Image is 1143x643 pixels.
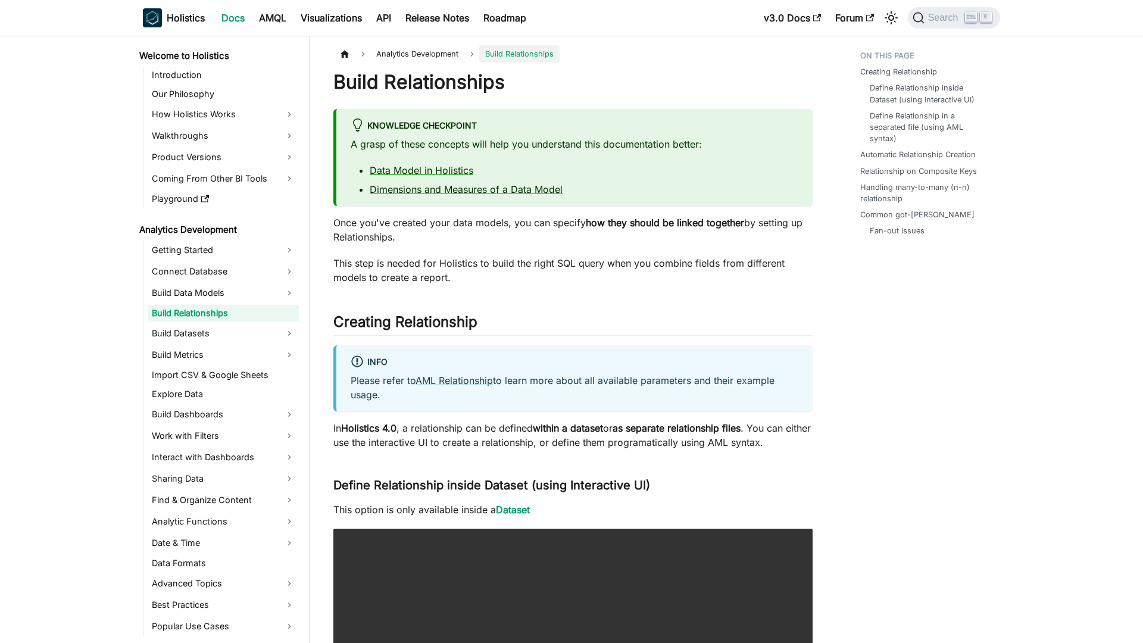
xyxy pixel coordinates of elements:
[148,491,299,510] a: Find & Organize Content
[860,209,975,220] a: Common got-[PERSON_NAME]
[148,148,299,167] a: Product Versions
[369,8,398,27] a: API
[148,305,299,321] a: Build Relationships
[148,512,299,531] a: Analytic Functions
[351,118,798,134] div: Knowledge Checkpoint
[148,86,299,102] a: Our Philosophy
[496,504,530,516] a: Dataset
[143,8,162,27] img: Holistics
[252,8,293,27] a: AMQL
[293,8,369,27] a: Visualizations
[351,137,798,151] p: A grasp of these concepts will help you understand this documentation better:
[479,45,560,63] span: Build Relationships
[148,426,299,445] a: Work with Filters
[131,36,310,643] nav: Docs sidebar
[398,8,476,27] a: Release Notes
[333,256,813,285] p: This step is needed for Holistics to build the right SQL query when you combine fields from diffe...
[148,405,299,424] a: Build Dashboards
[148,169,299,188] a: Coming From Other BI Tools
[143,8,205,27] a: HolisticsHolistics
[214,8,252,27] a: Docs
[870,225,925,236] a: Fan-out issues
[333,421,813,450] p: In , a relationship can be defined or . You can either use the interactive UI to create a relatio...
[351,373,798,402] p: Please refer to to learn more about all available parameters and their example usage.
[148,533,299,553] a: Date & Time
[148,386,299,402] a: Explore Data
[167,11,205,25] b: Holistics
[148,241,299,260] a: Getting Started
[860,182,993,204] a: Handling many-to-many (n-n) relationship
[148,595,299,614] a: Best Practices
[925,13,966,23] span: Search
[370,164,473,176] a: Data Model in Holistics
[333,216,813,244] p: Once you've created your data models, you can specify by setting up Relationships.
[613,422,741,434] strong: as separate relationship files
[148,345,299,364] a: Build Metrics
[148,555,299,572] a: Data Formats
[351,355,798,370] div: info
[148,191,299,207] a: Playground
[148,67,299,83] a: Introduction
[341,422,396,434] strong: Holistics 4.0
[476,8,533,27] a: Roadmap
[148,617,299,636] a: Popular Use Cases
[980,12,992,23] kbd: K
[370,45,464,63] span: Analytics Development
[333,502,813,517] p: This option is only available inside a
[148,105,299,124] a: How Holistics Works
[148,367,299,383] a: Import CSV & Google Sheets
[870,82,988,105] a: Define Relationship inside Dataset (using Interactive UI)
[148,324,299,343] a: Build Datasets
[860,149,976,160] a: Automatic Relationship Creation
[136,48,299,64] a: Welcome to Holistics
[333,45,356,63] a: Home page
[148,262,299,281] a: Connect Database
[860,166,977,177] a: Relationship on Composite Keys
[333,45,813,63] nav: Breadcrumbs
[148,283,299,302] a: Build Data Models
[882,8,901,27] button: Switch between dark and light mode (currently light mode)
[586,217,744,229] strong: how they should be linked together
[148,448,299,467] a: Interact with Dashboards
[533,422,603,434] strong: within a dataset
[860,66,937,77] a: Creating Relationship
[333,478,813,493] h3: Define Relationship inside Dataset (using Interactive UI)
[757,8,828,27] a: v3.0 Docs
[333,70,813,94] h1: Build Relationships
[908,7,1000,29] button: Search (Ctrl+K)
[148,469,299,488] a: Sharing Data
[148,574,299,593] a: Advanced Topics
[333,313,813,336] h2: Creating Relationship
[370,183,563,195] a: Dimensions and Measures of a Data Model
[416,374,493,386] a: AML Relationship
[828,8,881,27] a: Forum
[148,126,299,145] a: Walkthroughs
[136,221,299,238] a: Analytics Development
[870,110,988,145] a: Define Relationship in a separated file (using AML syntax)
